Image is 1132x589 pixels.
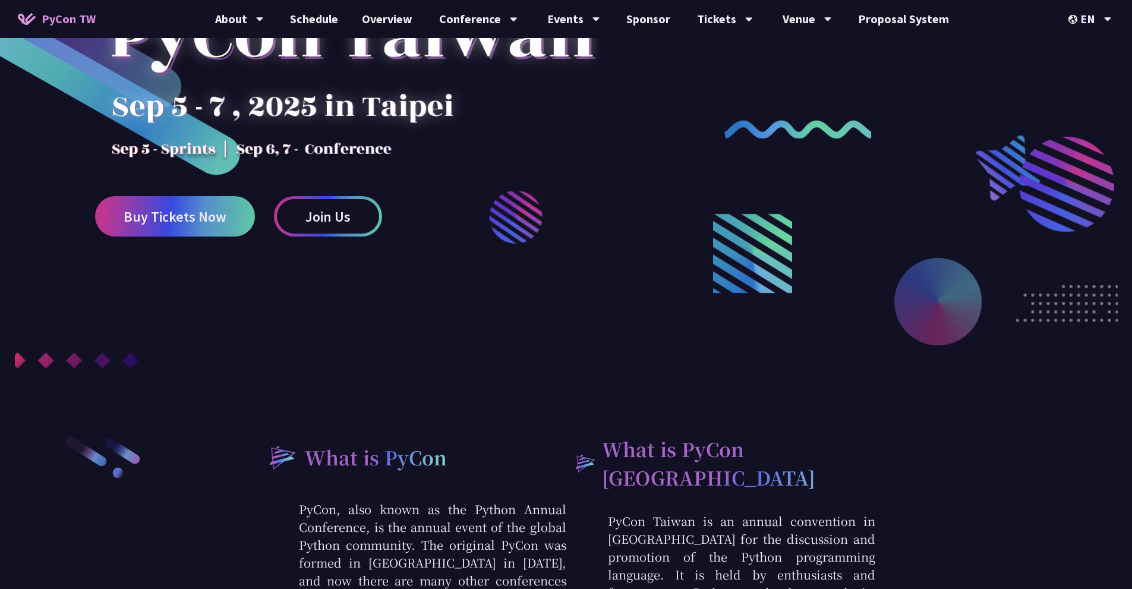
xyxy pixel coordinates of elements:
img: Home icon of PyCon TW 2025 [18,13,36,25]
h2: What is PyCon [305,443,447,471]
a: Buy Tickets Now [95,196,255,237]
img: Locale Icon [1068,15,1080,24]
a: PyCon TW [6,4,108,34]
a: Join Us [274,196,382,237]
img: curly-2.e802c9f.png [724,120,872,138]
span: Buy Tickets Now [124,209,226,224]
img: heading-bullet [257,434,305,480]
span: PyCon TW [42,10,96,28]
img: heading-bullet [566,446,603,480]
span: Join Us [305,209,351,224]
h2: What is PyCon [GEOGRAPHIC_DATA] [602,434,875,492]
